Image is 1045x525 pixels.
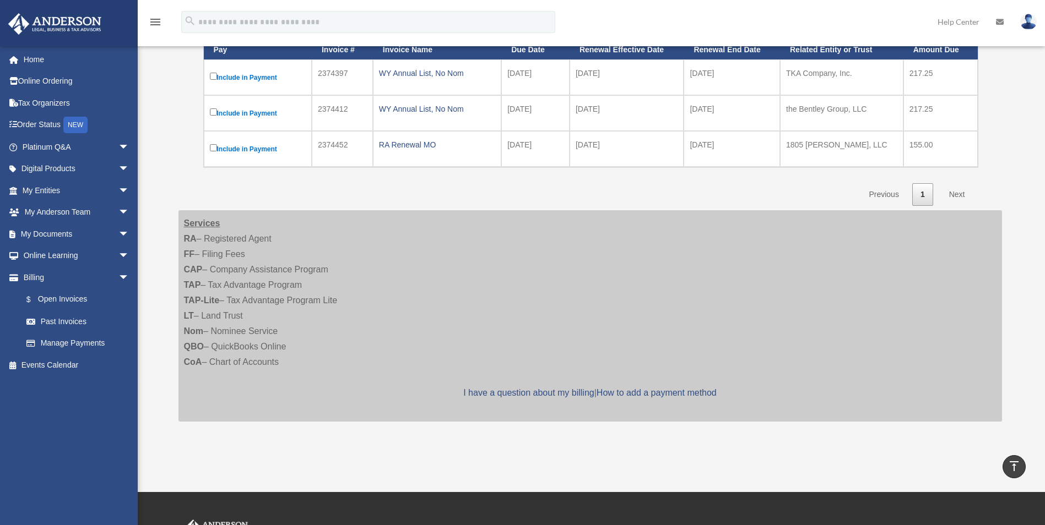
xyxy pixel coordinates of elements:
td: [DATE] [684,131,780,167]
td: [DATE] [501,131,570,167]
a: Manage Payments [15,332,140,354]
div: – Registered Agent – Filing Fees – Company Assistance Program – Tax Advantage Program – Tax Advan... [178,210,1002,422]
img: Anderson Advisors Platinum Portal [5,13,105,35]
th: Due Date: activate to sort column ascending [501,40,570,60]
th: Related Entity or Trust: activate to sort column ascending [780,40,903,60]
td: [DATE] [501,59,570,95]
span: arrow_drop_down [118,223,140,245]
i: vertical_align_top [1008,460,1021,473]
strong: LT [184,311,194,320]
th: Renewal Effective Date: activate to sort column ascending [570,40,684,60]
a: Next [941,183,973,206]
a: Platinum Q&Aarrow_drop_down [8,136,146,158]
label: Include in Payment [210,142,306,156]
input: Include in Payment [210,144,217,151]
a: My Documentsarrow_drop_down [8,223,146,245]
td: the Bentley Group, LLC [780,95,903,131]
a: Tax Organizers [8,92,146,114]
strong: CoA [184,357,202,367]
label: Include in Payment [210,70,306,84]
td: TKA Company, Inc. [780,59,903,95]
strong: TAP-Lite [184,296,220,305]
td: 2374412 [312,95,373,131]
td: 217.25 [903,59,978,95]
a: $Open Invoices [15,288,135,311]
a: My Anderson Teamarrow_drop_down [8,201,146,223]
td: [DATE] [570,59,684,95]
a: vertical_align_top [1003,455,1026,478]
a: How to add a payment method [597,388,717,397]
span: arrow_drop_down [118,158,140,181]
a: Previous [860,183,907,206]
p: | [184,385,997,401]
a: 1 [912,183,933,206]
a: Online Ordering [8,70,146,92]
strong: TAP [184,280,201,289]
strong: CAP [184,265,203,274]
a: Billingarrow_drop_down [8,266,140,288]
span: arrow_drop_down [118,179,140,202]
td: [DATE] [570,95,684,131]
i: search [184,15,196,27]
div: WY Annual List, No Nom [379,65,495,81]
div: NEW [63,117,88,133]
div: RA Renewal MO [379,137,495,152]
td: 155.00 [903,131,978,167]
strong: Nom [184,326,204,336]
th: Renewal End Date: activate to sort column ascending [684,40,780,60]
td: 1805 [PERSON_NAME], LLC [780,131,903,167]
th: Invoice Name: activate to sort column ascending [373,40,501,60]
td: 2374452 [312,131,373,167]
strong: FF [184,249,195,259]
strong: QBO [184,342,204,351]
a: Digital Productsarrow_drop_down [8,158,146,180]
th: Pay: activate to sort column descending [204,40,312,60]
span: arrow_drop_down [118,266,140,289]
span: arrow_drop_down [118,136,140,158]
img: User Pic [1020,14,1037,30]
span: arrow_drop_down [118,201,140,224]
td: [DATE] [684,95,780,131]
a: Order StatusNEW [8,114,146,136]
a: menu [149,19,162,29]
strong: RA [184,234,197,243]
input: Include in Payment [210,108,217,116]
span: arrow_drop_down [118,245,140,267]
a: My Entitiesarrow_drop_down [8,179,146,201]
a: Online Learningarrow_drop_down [8,245,146,267]
th: Amount Due: activate to sort column ascending [903,40,978,60]
i: menu [149,15,162,29]
td: [DATE] [570,131,684,167]
th: Invoice #: activate to sort column ascending [312,40,373,60]
div: WY Annual List, No Nom [379,101,495,117]
strong: Services [184,218,220,228]
label: Include in Payment [210,106,306,120]
span: $ [33,293,38,307]
a: Events Calendar [8,354,146,376]
td: 217.25 [903,95,978,131]
td: 2374397 [312,59,373,95]
a: I have a question about my billing [463,388,594,397]
a: Home [8,48,146,70]
td: [DATE] [684,59,780,95]
a: Past Invoices [15,310,140,332]
input: Include in Payment [210,73,217,80]
td: [DATE] [501,95,570,131]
